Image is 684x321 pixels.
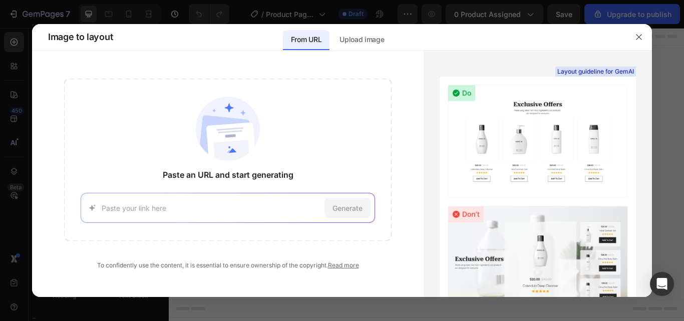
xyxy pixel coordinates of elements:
div: Start with Generating from URL or image [233,249,368,257]
span: Image to layout [48,31,113,43]
div: Start with Sections from sidebar [240,173,361,185]
p: From URL [291,34,321,46]
p: Upload image [339,34,384,46]
span: Paste an URL and start generating [163,169,293,181]
button: Add sections [228,193,296,213]
input: Paste your link here [102,203,321,213]
button: Add elements [302,193,373,213]
div: Open Intercom Messenger [650,272,674,296]
span: Layout guideline for GemAI [557,67,634,76]
div: To confidently use the content, it is essential to ensure ownership of the copyright. [64,261,392,270]
span: Generate [332,203,363,213]
a: Read more [328,261,359,269]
